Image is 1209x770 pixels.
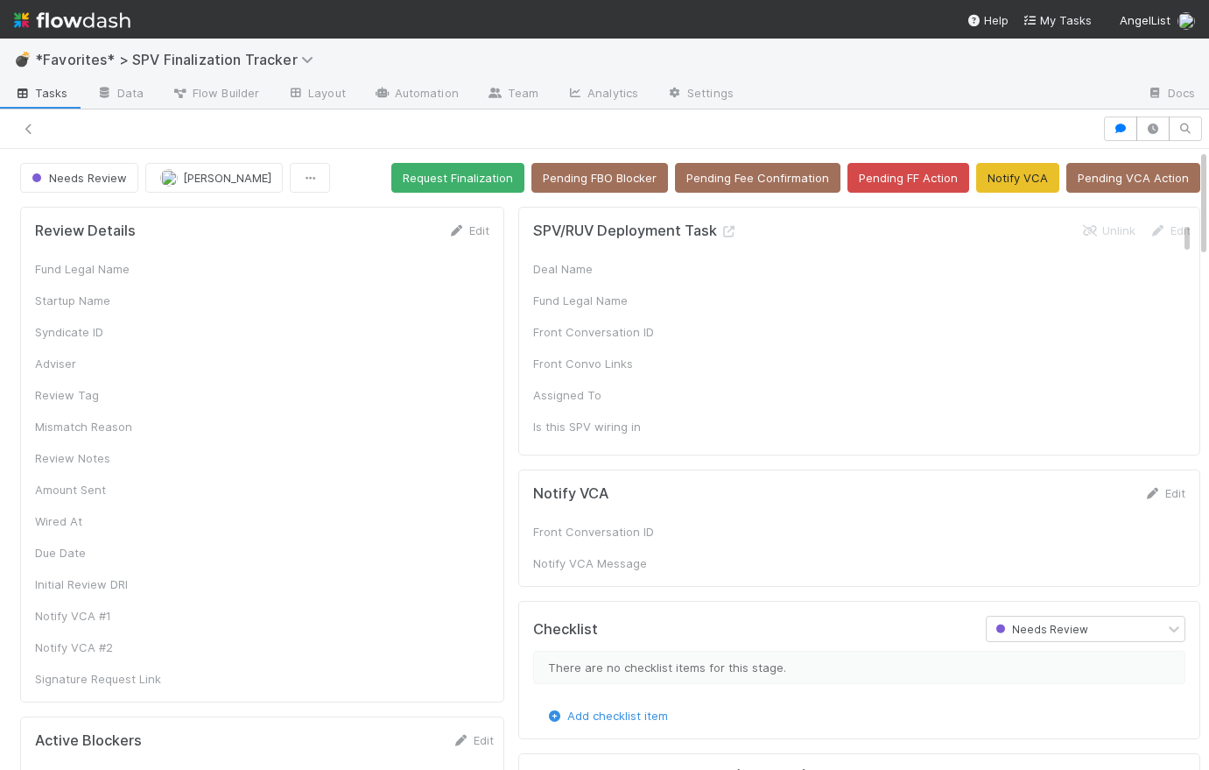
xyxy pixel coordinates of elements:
[533,323,664,341] div: Front Conversation ID
[546,709,668,723] a: Add checklist item
[992,623,1088,636] span: Needs Review
[273,81,360,109] a: Layout
[35,223,136,240] h5: Review Details
[1177,12,1195,30] img: avatar_b467e446-68e1-4310-82a7-76c532dc3f4b.png
[35,639,166,656] div: Notify VCA #2
[533,621,598,639] h5: Checklist
[533,355,664,372] div: Front Convo Links
[35,418,166,435] div: Mismatch Reason
[1133,81,1209,109] a: Docs
[1023,13,1092,27] span: My Tasks
[533,651,1185,684] div: There are no checklist items for this stage.
[533,260,664,278] div: Deal Name
[158,81,273,109] a: Flow Builder
[391,163,524,193] button: Request Finalization
[172,84,259,102] span: Flow Builder
[1120,13,1170,27] span: AngelList
[160,169,178,187] img: avatar_04f2f553-352a-453f-b9fb-c6074dc60769.png
[533,386,664,404] div: Assigned To
[14,84,68,102] span: Tasks
[360,81,473,109] a: Automation
[966,11,1009,29] div: Help
[35,51,322,68] span: *Favorites* > SPV Finalization Tracker
[1144,486,1185,500] a: Edit
[35,607,166,625] div: Notify VCA #1
[35,260,166,278] div: Fund Legal Name
[675,163,840,193] button: Pending Fee Confirmation
[976,163,1059,193] button: Notify VCA
[1023,11,1092,29] a: My Tasks
[652,81,748,109] a: Settings
[533,485,608,503] h5: Notify VCA
[552,81,652,109] a: Analytics
[847,163,969,193] button: Pending FF Action
[448,223,489,237] a: Edit
[533,292,664,309] div: Fund Legal Name
[145,163,283,193] button: [PERSON_NAME]
[533,418,664,453] div: Is this SPV wiring in tranches?
[35,576,166,593] div: Initial Review DRI
[35,449,166,467] div: Review Notes
[473,81,552,109] a: Team
[28,171,127,185] span: Needs Review
[14,52,32,67] span: 💣
[35,544,166,562] div: Due Date
[35,512,166,530] div: Wired At
[35,355,166,372] div: Adviser
[1149,223,1191,237] a: Edit
[35,292,166,309] div: Startup Name
[531,163,668,193] button: Pending FBO Blocker
[35,732,142,750] h5: Active Blockers
[82,81,158,109] a: Data
[183,171,271,185] span: [PERSON_NAME]
[1081,223,1135,237] a: Unlink
[533,223,738,240] h5: SPV/RUV Deployment Task
[35,670,166,688] div: Signature Request Link
[35,481,166,498] div: Amount Sent
[14,5,130,35] img: logo-inverted-e16ddd16eac7371096b0.svg
[533,523,664,540] div: Front Conversation ID
[533,555,664,572] div: Notify VCA Message
[35,323,166,341] div: Syndicate ID
[453,733,494,747] a: Edit
[1066,163,1200,193] button: Pending VCA Action
[35,386,166,404] div: Review Tag
[20,163,138,193] button: Needs Review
